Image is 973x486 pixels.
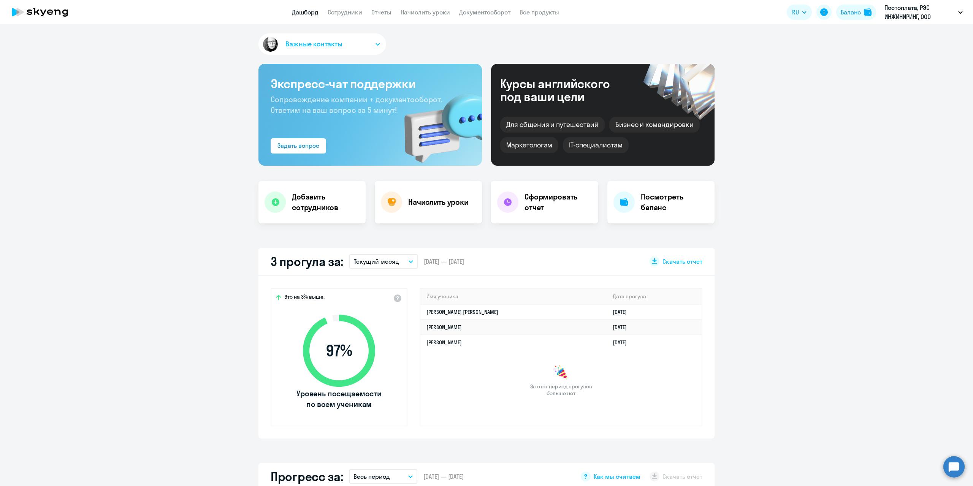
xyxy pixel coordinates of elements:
div: Баланс [841,8,861,17]
span: [DATE] — [DATE] [423,472,464,481]
a: Сотрудники [328,8,362,16]
div: Бизнес и командировки [609,117,700,133]
th: Дата прогула [607,289,702,304]
a: [PERSON_NAME] [PERSON_NAME] [426,309,498,315]
button: Балансbalance [836,5,876,20]
h4: Посмотреть баланс [641,192,708,213]
h2: 3 прогула за: [271,254,343,269]
p: Постоплата, РЭС ИНЖИНИРИНГ, ООО [884,3,955,21]
span: За этот период прогулов больше нет [529,383,593,397]
button: Весь период [349,469,417,484]
h2: Прогресс за: [271,469,343,484]
span: Важные контакты [285,39,342,49]
a: Документооборот [459,8,510,16]
span: Сопровождение компании + документооборот. Ответим на ваш вопрос за 5 минут! [271,95,442,115]
span: Скачать отчет [662,257,702,266]
div: Задать вопрос [277,141,319,150]
a: Все продукты [520,8,559,16]
a: [PERSON_NAME] [426,324,462,331]
div: Для общения и путешествий [500,117,605,133]
button: Текущий месяц [349,254,418,269]
img: congrats [553,365,569,380]
img: avatar [261,35,279,53]
div: IT-специалистам [563,137,628,153]
button: RU [787,5,812,20]
h4: Добавить сотрудников [292,192,360,213]
h4: Сформировать отчет [525,192,592,213]
a: Начислить уроки [401,8,450,16]
img: bg-img [393,80,482,166]
span: 97 % [295,342,383,360]
span: [DATE] — [DATE] [424,257,464,266]
button: Постоплата, РЭС ИНЖИНИРИНГ, ООО [881,3,967,21]
a: [DATE] [613,324,633,331]
a: Отчеты [371,8,391,16]
h4: Начислить уроки [408,197,469,207]
span: Это на 3% выше, [284,293,325,302]
div: Маркетологам [500,137,558,153]
button: Важные контакты [258,33,386,55]
img: balance [864,8,872,16]
span: Как мы считаем [594,472,640,481]
th: Имя ученика [420,289,607,304]
button: Задать вопрос [271,138,326,154]
p: Текущий месяц [354,257,399,266]
a: [DATE] [613,339,633,346]
h3: Экспресс-чат поддержки [271,76,470,91]
p: Весь период [353,472,390,481]
a: [DATE] [613,309,633,315]
span: RU [792,8,799,17]
a: Дашборд [292,8,319,16]
span: Уровень посещаемости по всем ученикам [295,388,383,410]
a: [PERSON_NAME] [426,339,462,346]
div: Курсы английского под ваши цели [500,77,630,103]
